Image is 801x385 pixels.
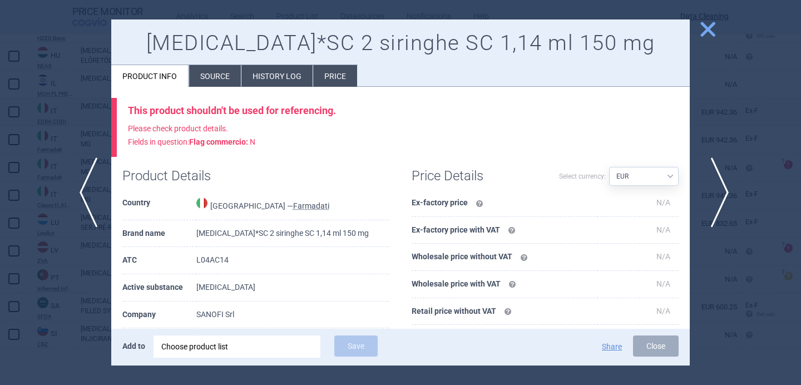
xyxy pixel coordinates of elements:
[656,225,670,234] span: N/A
[122,31,679,56] h1: [MEDICAL_DATA]*SC 2 siringhe SC 1,14 ml 150 mg
[122,302,196,329] th: Company
[412,168,545,184] h1: Price Details
[196,274,389,302] td: [MEDICAL_DATA]
[111,65,189,87] li: Product info
[122,168,256,184] h1: Product Details
[412,298,597,325] th: Retail price without VAT
[633,335,679,357] button: Close
[412,190,597,217] th: Ex-factory price
[122,220,196,248] th: Brand name
[189,137,248,146] strong: Flag commercio :
[154,335,320,358] div: Choose product list
[122,190,196,220] th: Country
[196,190,389,220] td: [GEOGRAPHIC_DATA] —
[412,217,597,244] th: Ex-factory price with VAT
[293,201,329,210] abbr: Farmadati — Online database developed by Farmadati Italia S.r.l., Italia.
[196,220,389,248] td: [MEDICAL_DATA]*SC 2 siringhe SC 1,14 ml 150 mg
[241,65,313,87] li: History log
[122,328,196,356] th: Package
[412,271,597,298] th: Wholesale price with VAT
[656,252,670,261] span: N/A
[196,247,389,274] td: L04AC14
[412,244,597,271] th: Wholesale price without VAT
[602,343,622,351] button: Share
[334,335,378,357] button: Save
[128,122,679,149] p: Please check product details. Fields in question:
[196,198,207,209] img: Italy
[122,247,196,274] th: ATC
[656,307,670,315] span: N/A
[189,137,255,146] span: N
[313,65,357,87] li: Price
[559,167,606,186] label: Select currency:
[656,279,670,288] span: N/A
[196,302,389,329] td: SANOFI Srl
[122,274,196,302] th: Active substance
[656,198,670,207] span: N/A
[122,335,145,357] p: Add to
[128,105,679,117] div: This product shouldn't be used for referencing.
[412,325,597,352] th: Retail price with VAT
[189,65,241,87] li: Source
[196,328,389,356] td: SC 2SIR 1,14ML 150MG
[161,335,313,358] div: Choose product list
